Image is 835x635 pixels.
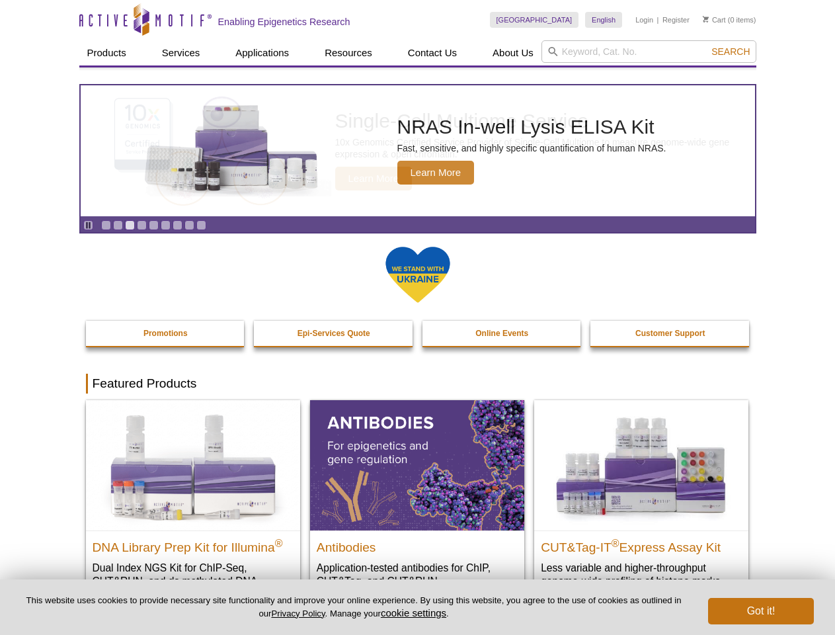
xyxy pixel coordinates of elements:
[317,40,380,65] a: Resources
[657,12,659,28] li: |
[298,329,370,338] strong: Epi-Services Quote
[707,46,754,58] button: Search
[335,136,748,160] p: 10x Genomics Certified Service Provider of Single-Cell Multiome to measure genome-wide gene expre...
[173,220,182,230] a: Go to slide 7
[143,329,188,338] strong: Promotions
[102,91,300,212] img: Single-Cell Multiome Service
[485,40,541,65] a: About Us
[93,534,294,554] h2: DNA Library Prep Kit for Illumina
[125,220,135,230] a: Go to slide 3
[475,329,528,338] strong: Online Events
[310,400,524,601] a: All Antibodies Antibodies Application-tested antibodies for ChIP, CUT&Tag, and CUT&RUN.
[86,400,300,530] img: DNA Library Prep Kit for Illumina
[149,220,159,230] a: Go to slide 5
[534,400,748,530] img: CUT&Tag-IT® Express Assay Kit
[81,85,755,216] article: Single-Cell Multiome Service
[86,321,246,346] a: Promotions
[335,167,413,190] span: Learn More
[227,40,297,65] a: Applications
[93,561,294,601] p: Dual Index NGS Kit for ChIP-Seq, CUT&RUN, and ds methylated DNA assays.
[635,329,705,338] strong: Customer Support
[275,537,283,548] sup: ®
[541,561,742,588] p: Less variable and higher-throughput genome-wide profiling of histone marks​.
[81,85,755,216] a: Single-Cell Multiome Service Single-Cell Multiome Service 10x Genomics Certified Service Provider...
[254,321,414,346] a: Epi-Services Quote
[317,561,518,588] p: Application-tested antibodies for ChIP, CUT&Tag, and CUT&RUN.
[422,321,582,346] a: Online Events
[271,609,325,618] a: Privacy Policy
[703,15,726,24] a: Cart
[137,220,147,230] a: Go to slide 4
[612,537,619,548] sup: ®
[703,16,709,22] img: Your Cart
[490,12,579,28] a: [GEOGRAPHIC_DATA]
[101,220,111,230] a: Go to slide 1
[113,220,123,230] a: Go to slide 2
[381,607,446,618] button: cookie settings
[86,374,750,394] h2: Featured Products
[83,220,93,230] a: Toggle autoplay
[161,220,171,230] a: Go to slide 6
[534,400,748,601] a: CUT&Tag-IT® Express Assay Kit CUT&Tag-IT®Express Assay Kit Less variable and higher-throughput ge...
[218,16,350,28] h2: Enabling Epigenetics Research
[317,534,518,554] h2: Antibodies
[635,15,653,24] a: Login
[21,595,686,620] p: This website uses cookies to provide necessary site functionality and improve your online experie...
[711,46,750,57] span: Search
[79,40,134,65] a: Products
[385,245,451,304] img: We Stand With Ukraine
[184,220,194,230] a: Go to slide 8
[335,111,748,131] h2: Single-Cell Multiome Service
[400,40,465,65] a: Contact Us
[590,321,750,346] a: Customer Support
[541,40,756,63] input: Keyword, Cat. No.
[541,534,742,554] h2: CUT&Tag-IT Express Assay Kit
[154,40,208,65] a: Services
[310,400,524,530] img: All Antibodies
[86,400,300,614] a: DNA Library Prep Kit for Illumina DNA Library Prep Kit for Illumina® Dual Index NGS Kit for ChIP-...
[708,598,814,624] button: Got it!
[662,15,690,24] a: Register
[196,220,206,230] a: Go to slide 9
[703,12,756,28] li: (0 items)
[585,12,622,28] a: English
